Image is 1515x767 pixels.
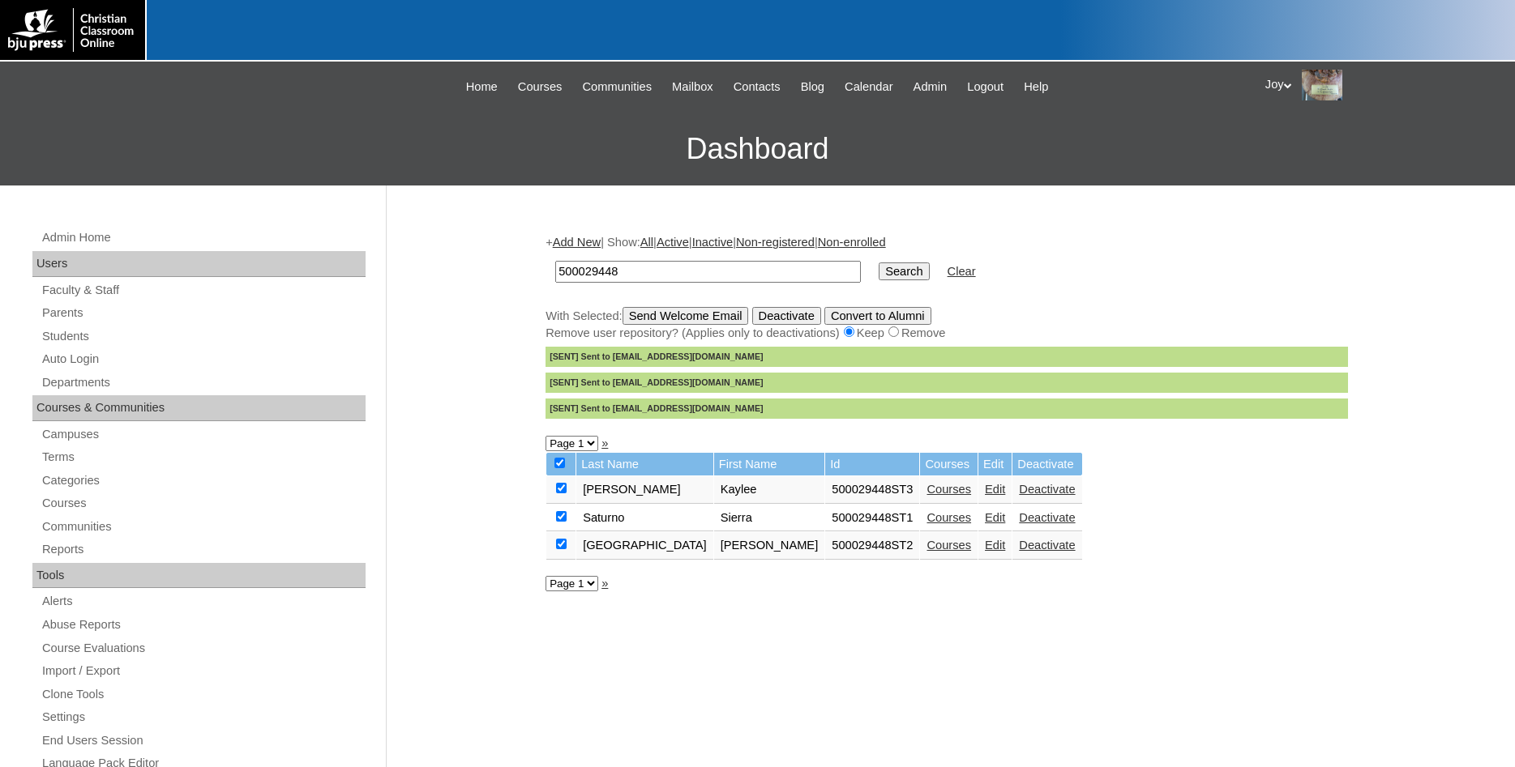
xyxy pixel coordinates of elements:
[623,307,749,325] input: Send Welcome Email
[1019,483,1075,496] a: Deactivate
[41,373,366,393] a: Departments
[714,532,825,560] td: [PERSON_NAME]
[41,326,366,347] a: Students
[1016,78,1056,96] a: Help
[640,236,653,249] a: All
[1012,453,1081,476] td: Deactivate
[546,325,1348,342] div: Remove user repository? (Applies only to deactivations) Keep Remove
[32,563,366,589] div: Tools
[32,251,366,277] div: Users
[825,476,919,504] td: 500029448ST3
[1024,78,1048,96] span: Help
[985,539,1005,552] a: Edit
[959,78,1012,96] a: Logout
[546,234,1348,419] div: + | Show: | | | |
[752,307,821,325] input: Deactivate
[1302,70,1342,100] img: Joy Dantz
[672,78,713,96] span: Mailbox
[601,437,608,450] a: »
[927,511,971,524] a: Courses
[458,78,506,96] a: Home
[825,505,919,532] td: 500029448ST1
[879,262,929,280] input: Search
[41,638,366,658] a: Course Evaluations
[845,78,892,96] span: Calendar
[41,424,366,445] a: Campuses
[8,8,137,52] img: logo-white.png
[546,307,1348,419] div: With Selected:
[546,347,1348,367] div: [SENT] Sent to [EMAIL_ADDRESS][DOMAIN_NAME]
[1265,70,1499,100] div: Joy
[920,453,978,476] td: Courses
[510,78,571,96] a: Courses
[692,236,734,249] a: Inactive
[927,539,971,552] a: Courses
[555,261,861,283] input: Search
[714,505,825,532] td: Sierra
[825,453,919,476] td: Id
[41,349,366,369] a: Auto Login
[714,476,825,504] td: Kaylee
[985,511,1005,524] a: Edit
[41,280,366,300] a: Faculty & Staff
[32,395,366,421] div: Courses & Communities
[818,236,886,249] a: Non-enrolled
[8,113,1507,185] h3: Dashboard
[985,483,1005,496] a: Edit
[1019,511,1075,524] a: Deactivate
[41,447,366,467] a: Terms
[576,476,713,504] td: [PERSON_NAME]
[41,684,366,705] a: Clone Tools
[41,471,366,491] a: Categories
[825,532,919,560] td: 500029448ST2
[601,577,608,590] a: »
[714,453,825,476] td: First Name
[927,483,971,496] a: Courses
[576,505,713,532] td: Saturno
[583,78,653,96] span: Communities
[801,78,824,96] span: Blog
[978,453,1012,476] td: Edit
[41,228,366,248] a: Admin Home
[793,78,832,96] a: Blog
[664,78,721,96] a: Mailbox
[518,78,563,96] span: Courses
[948,265,976,278] a: Clear
[657,236,689,249] a: Active
[725,78,789,96] a: Contacts
[466,78,498,96] span: Home
[41,493,366,513] a: Courses
[546,373,1348,393] div: [SENT] Sent to [EMAIL_ADDRESS][DOMAIN_NAME]
[824,307,931,325] input: Convert to Alumni
[546,398,1348,419] div: [SENT] Sent to [EMAIL_ADDRESS][DOMAIN_NAME]
[575,78,661,96] a: Communities
[576,453,713,476] td: Last Name
[905,78,956,96] a: Admin
[41,591,366,611] a: Alerts
[967,78,1004,96] span: Logout
[41,707,366,727] a: Settings
[41,539,366,560] a: Reports
[1019,539,1075,552] a: Deactivate
[837,78,901,96] a: Calendar
[41,615,366,635] a: Abuse Reports
[41,303,366,323] a: Parents
[736,236,815,249] a: Non-registered
[576,532,713,560] td: [GEOGRAPHIC_DATA]
[41,661,366,681] a: Import / Export
[553,236,601,249] a: Add New
[41,731,366,751] a: End Users Session
[734,78,781,96] span: Contacts
[41,517,366,537] a: Communities
[914,78,948,96] span: Admin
